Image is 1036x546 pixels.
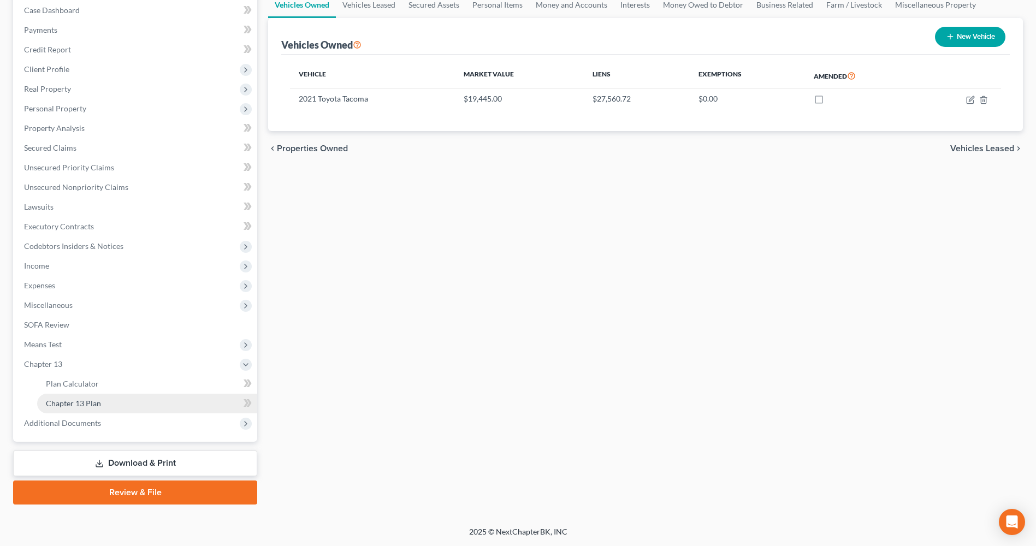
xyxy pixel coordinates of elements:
span: Personal Property [24,104,86,113]
th: Exemptions [690,63,805,88]
a: Case Dashboard [15,1,257,20]
span: Secured Claims [24,143,76,152]
a: SOFA Review [15,315,257,335]
span: Payments [24,25,57,34]
th: Market Value [455,63,584,88]
a: Lawsuits [15,197,257,217]
span: Codebtors Insiders & Notices [24,241,123,251]
span: Client Profile [24,64,69,74]
a: Executory Contracts [15,217,257,236]
div: 2025 © NextChapterBK, INC [207,526,830,546]
span: Unsecured Priority Claims [24,163,114,172]
a: Property Analysis [15,118,257,138]
span: Executory Contracts [24,222,94,231]
a: Unsecured Priority Claims [15,158,257,177]
button: Vehicles Leased chevron_right [950,144,1023,153]
span: Vehicles Leased [950,144,1014,153]
th: Vehicle [290,63,455,88]
span: Income [24,261,49,270]
td: 2021 Toyota Tacoma [290,88,455,109]
a: Secured Claims [15,138,257,158]
span: Expenses [24,281,55,290]
button: chevron_left Properties Owned [268,144,348,153]
i: chevron_right [1014,144,1023,153]
span: Unsecured Nonpriority Claims [24,182,128,192]
span: Plan Calculator [46,379,99,388]
a: Credit Report [15,40,257,60]
span: Means Test [24,340,62,349]
div: Open Intercom Messenger [999,509,1025,535]
span: Lawsuits [24,202,54,211]
div: Vehicles Owned [281,38,362,51]
th: Liens [584,63,690,88]
td: $19,445.00 [455,88,584,109]
span: Chapter 13 Plan [46,399,101,408]
span: Miscellaneous [24,300,73,310]
span: Real Property [24,84,71,93]
i: chevron_left [268,144,277,153]
a: Download & Print [13,450,257,476]
span: Additional Documents [24,418,101,428]
button: New Vehicle [935,27,1005,47]
a: Chapter 13 Plan [37,394,257,413]
span: Property Analysis [24,123,85,133]
th: Amended [805,63,918,88]
span: Properties Owned [277,144,348,153]
span: SOFA Review [24,320,69,329]
a: Payments [15,20,257,40]
span: Credit Report [24,45,71,54]
a: Unsecured Nonpriority Claims [15,177,257,197]
a: Review & File [13,480,257,505]
td: $27,560.72 [584,88,690,109]
span: Case Dashboard [24,5,80,15]
span: Chapter 13 [24,359,62,369]
td: $0.00 [690,88,805,109]
a: Plan Calculator [37,374,257,394]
